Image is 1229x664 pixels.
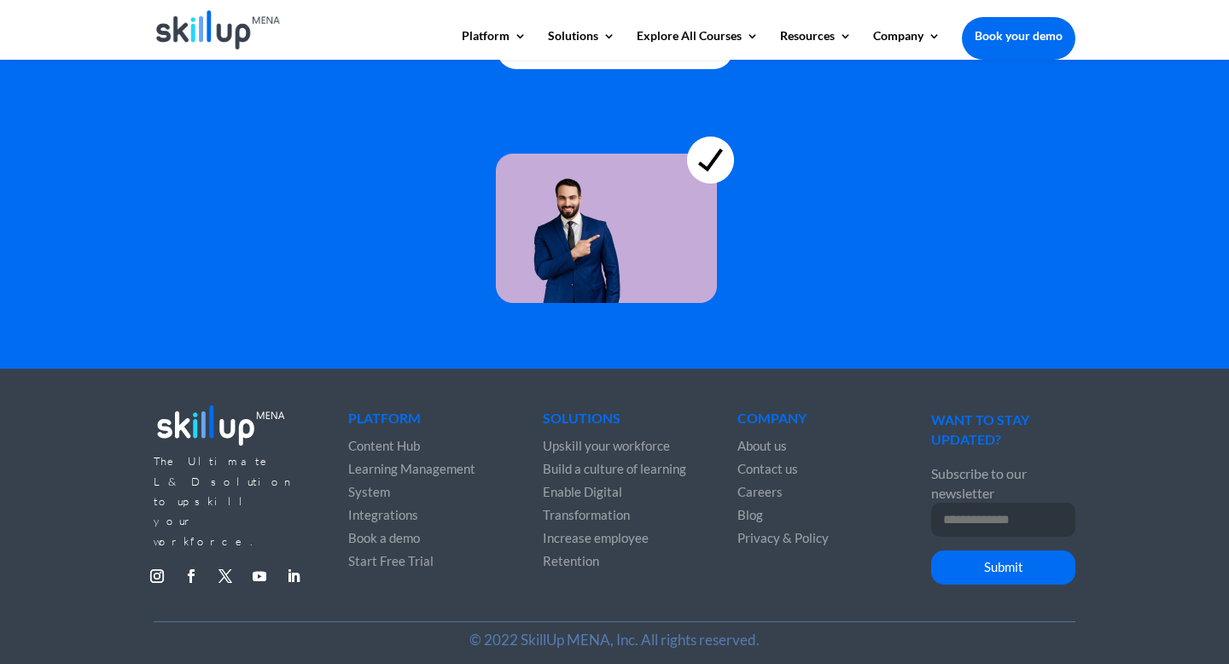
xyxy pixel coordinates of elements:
a: About us [737,438,787,453]
p: Subscribe to our newsletter [931,463,1075,504]
img: learning for everyone 4 - skillup [496,103,734,303]
img: footer_logo [154,399,288,450]
a: Upskill your workforce [543,438,670,453]
a: Contact us [737,461,798,476]
a: Content Hub [348,438,420,453]
a: Enable Digital Transformation [543,484,630,522]
a: Book your demo [962,17,1075,55]
a: Increase employee Retention [543,530,649,568]
img: Skillup Mena [156,10,280,50]
a: Privacy & Policy [737,530,829,545]
a: Follow on Instagram [143,562,171,590]
a: Blog [737,507,763,522]
h4: Company [737,411,881,434]
a: Book a demo [348,530,420,545]
a: Build a culture of learning [543,461,686,476]
a: Explore All Courses [637,30,759,59]
h4: Platform [348,411,492,434]
a: Follow on Youtube [246,562,273,590]
a: Follow on Facebook [178,562,205,590]
h4: Solutions [543,411,686,434]
span: WANT TO STAY UPDATED? [931,411,1029,447]
a: Platform [462,30,527,59]
a: Start Free Trial [348,553,434,568]
iframe: Chat Widget [936,480,1229,664]
a: Careers [737,484,783,499]
a: Follow on LinkedIn [280,562,307,590]
a: Follow on X [212,562,239,590]
a: Integrations [348,507,418,522]
span: The Ultimate L&D solution to upskill your workforce. [154,454,294,548]
a: Learning Management System [348,461,475,499]
a: Company [873,30,941,59]
p: © 2022 SkillUp MENA, Inc. All rights reserved. [154,630,1075,649]
button: Submit [931,550,1075,585]
a: Solutions [548,30,615,59]
a: Resources [780,30,852,59]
